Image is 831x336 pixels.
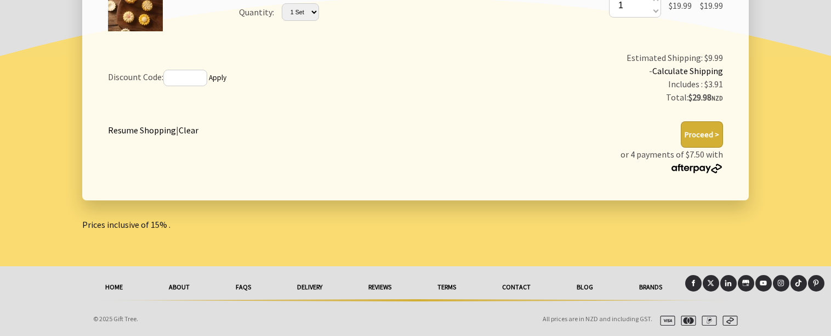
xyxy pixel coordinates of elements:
[479,275,554,299] a: Contact
[179,125,198,136] a: Clear
[718,316,738,326] img: afterpay.svg
[681,121,723,148] button: Proceed >
[697,316,717,326] img: paypal.svg
[345,275,414,299] a: reviews
[652,65,723,76] a: Calculate Shipping
[685,275,702,292] a: Facebook
[209,73,226,82] a: Apply
[554,275,616,299] a: Blog
[108,121,198,137] div: |
[82,218,749,231] p: Prices inclusive of 15% .
[445,47,727,109] td: Estimated Shipping: $9.99 -
[703,275,719,292] a: X (Twitter)
[104,47,445,109] td: Discount Code:
[790,275,807,292] a: Tiktok
[712,94,723,102] span: NZD
[670,164,723,173] img: Afterpay
[676,316,696,326] img: mastercard.svg
[414,275,479,299] a: Terms
[146,275,213,299] a: About
[108,125,176,136] a: Resume Shopping
[808,275,824,292] a: Pinterest
[656,316,675,326] img: visa.svg
[543,315,652,323] span: All prices are in NZD and including GST.
[773,275,789,292] a: Instagram
[688,92,723,103] strong: $29.98
[616,275,685,299] a: Brands
[449,77,723,91] div: Includes : $3.91
[93,315,138,323] span: © 2025 Gift Tree.
[82,275,146,299] a: HOME
[163,70,207,86] input: If you have a discount code, enter it here and press 'Apply'.
[621,148,723,174] p: or 4 payments of $7.50 with
[720,275,737,292] a: LinkedIn
[755,275,772,292] a: Youtube
[449,91,723,105] div: Total:
[213,275,274,299] a: FAQs
[274,275,345,299] a: delivery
